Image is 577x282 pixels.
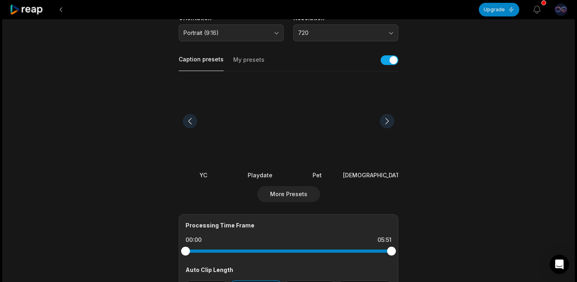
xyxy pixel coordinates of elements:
div: 05:51 [377,236,391,244]
button: More Presets [257,186,320,202]
div: Playdate [236,171,284,179]
span: Portrait (9:16) [184,29,268,37]
div: Auto Clip Length [186,266,391,274]
button: 720 [293,24,398,41]
button: Caption presets [179,55,224,71]
div: 00:00 [186,236,202,244]
button: Upgrade [479,3,519,16]
div: Pet [293,171,341,179]
button: Portrait (9:16) [179,24,284,41]
div: Open Intercom Messenger [550,255,569,274]
button: My presets [233,56,264,71]
div: Processing Time Frame [186,221,391,229]
div: YC [179,171,228,179]
span: 720 [298,29,382,37]
div: [DEMOGRAPHIC_DATA] [343,171,405,179]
